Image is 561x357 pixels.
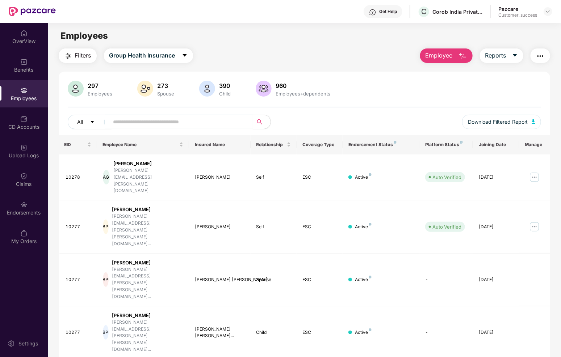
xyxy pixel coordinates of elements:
div: [PERSON_NAME] [195,174,245,181]
div: Spouse [256,276,291,283]
button: Employee [420,48,473,63]
img: svg+xml;base64,PHN2ZyB4bWxucz0iaHR0cDovL3d3dy53My5vcmcvMjAwMC9zdmciIHdpZHRoPSI4IiBoZWlnaHQ9IjgiIH... [369,223,372,226]
div: 390 [218,82,233,89]
img: svg+xml;base64,PHN2ZyBpZD0iRW5kb3JzZW1lbnRzIiB4bWxucz0iaHR0cDovL3d3dy53My5vcmcvMjAwMC9zdmciIHdpZH... [20,201,28,208]
span: caret-down [182,52,188,59]
span: Reports [485,51,506,60]
div: [PERSON_NAME][EMAIL_ADDRESS][PERSON_NAME][PERSON_NAME][DOMAIN_NAME]... [112,213,183,247]
th: Manage [519,135,550,154]
img: svg+xml;base64,PHN2ZyB4bWxucz0iaHR0cDovL3d3dy53My5vcmcvMjAwMC9zdmciIHhtbG5zOnhsaW5rPSJodHRwOi8vd3... [68,81,84,97]
div: 273 [156,82,176,89]
div: 297 [87,82,114,89]
span: C [421,7,427,16]
div: [PERSON_NAME] [PERSON_NAME]... [195,326,245,340]
div: 10277 [66,329,91,336]
span: Filters [75,51,91,60]
span: All [78,118,83,126]
div: Self [256,174,291,181]
div: Active [355,174,372,181]
div: Settings [16,340,40,347]
div: Active [355,276,372,283]
img: svg+xml;base64,PHN2ZyB4bWxucz0iaHR0cDovL3d3dy53My5vcmcvMjAwMC9zdmciIHdpZHRoPSI4IiBoZWlnaHQ9IjgiIH... [460,141,463,144]
div: Spouse [156,91,176,97]
div: [DATE] [479,276,513,283]
span: Relationship [256,142,285,148]
div: Active [355,224,372,230]
div: Auto Verified [432,174,461,181]
img: svg+xml;base64,PHN2ZyB4bWxucz0iaHR0cDovL3d3dy53My5vcmcvMjAwMC9zdmciIHhtbG5zOnhsaW5rPSJodHRwOi8vd3... [532,119,535,124]
div: AG [103,170,110,184]
th: Joining Date [473,135,519,154]
th: EID [59,135,97,154]
th: Relationship [251,135,297,154]
img: svg+xml;base64,PHN2ZyBpZD0iSG9tZSIgeG1sbnM9Imh0dHA6Ly93d3cudzMub3JnLzIwMDAvc3ZnIiB3aWR0aD0iMjAiIG... [20,30,28,37]
div: 10278 [66,174,91,181]
div: [DATE] [479,174,513,181]
th: Insured Name [189,135,251,154]
td: - [419,254,473,306]
div: BP [103,272,109,287]
div: Child [256,329,291,336]
button: Allcaret-down [68,115,112,129]
img: svg+xml;base64,PHN2ZyB4bWxucz0iaHR0cDovL3d3dy53My5vcmcvMjAwMC9zdmciIHhtbG5zOnhsaW5rPSJodHRwOi8vd3... [459,52,467,60]
div: [PERSON_NAME] [195,224,245,230]
div: Endorsement Status [348,142,414,148]
div: [PERSON_NAME][EMAIL_ADDRESS][PERSON_NAME][PERSON_NAME][DOMAIN_NAME]... [112,266,183,300]
div: [PERSON_NAME][EMAIL_ADDRESS][PERSON_NAME][PERSON_NAME][DOMAIN_NAME]... [112,319,183,353]
div: [DATE] [479,224,513,230]
th: Coverage Type [297,135,343,154]
span: Employees [60,30,108,41]
img: svg+xml;base64,PHN2ZyB4bWxucz0iaHR0cDovL3d3dy53My5vcmcvMjAwMC9zdmciIHdpZHRoPSI4IiBoZWlnaHQ9IjgiIH... [394,141,397,144]
div: Auto Verified [432,223,461,230]
span: caret-down [512,52,518,59]
div: BP [103,220,109,234]
img: svg+xml;base64,PHN2ZyBpZD0iQmVuZWZpdHMiIHhtbG5zPSJodHRwOi8vd3d3LnczLm9yZy8yMDAwL3N2ZyIgd2lkdGg9Ij... [20,58,28,65]
div: Employees+dependents [275,91,332,97]
div: ESC [302,224,337,230]
button: Reportscaret-down [480,48,523,63]
div: 960 [275,82,332,89]
img: svg+xml;base64,PHN2ZyB4bWxucz0iaHR0cDovL3d3dy53My5vcmcvMjAwMC9zdmciIHdpZHRoPSI4IiBoZWlnaHQ9IjgiIH... [369,276,372,279]
img: svg+xml;base64,PHN2ZyBpZD0iTXlfT3JkZXJzIiBkYXRhLW5hbWU9Ik15IE9yZGVycyIgeG1sbnM9Imh0dHA6Ly93d3cudz... [20,230,28,237]
img: svg+xml;base64,PHN2ZyB4bWxucz0iaHR0cDovL3d3dy53My5vcmcvMjAwMC9zdmciIHhtbG5zOnhsaW5rPSJodHRwOi8vd3... [256,81,272,97]
div: [PERSON_NAME] [112,312,183,319]
img: New Pazcare Logo [9,7,56,16]
img: manageButton [529,171,540,183]
div: ESC [302,329,337,336]
img: svg+xml;base64,PHN2ZyB4bWxucz0iaHR0cDovL3d3dy53My5vcmcvMjAwMC9zdmciIHdpZHRoPSIyNCIgaGVpZ2h0PSIyNC... [64,52,73,60]
button: Filters [59,48,97,63]
div: Child [218,91,233,97]
div: ESC [302,276,337,283]
button: search [253,115,271,129]
button: Group Health Insurancecaret-down [104,48,193,63]
img: svg+xml;base64,PHN2ZyB4bWxucz0iaHR0cDovL3d3dy53My5vcmcvMjAwMC9zdmciIHhtbG5zOnhsaW5rPSJodHRwOi8vd3... [137,81,153,97]
div: Self [256,224,291,230]
img: svg+xml;base64,PHN2ZyBpZD0iU2V0dGluZy0yMHgyMCIgeG1sbnM9Imh0dHA6Ly93d3cudzMub3JnLzIwMDAvc3ZnIiB3aW... [8,340,15,347]
span: Employee Name [103,142,178,148]
span: Group Health Insurance [109,51,175,60]
span: search [253,119,267,125]
img: svg+xml;base64,PHN2ZyBpZD0iQ0RfQWNjb3VudHMiIGRhdGEtbmFtZT0iQ0QgQWNjb3VudHMiIHhtbG5zPSJodHRwOi8vd3... [20,115,28,123]
div: [PERSON_NAME] [112,206,183,213]
th: Employee Name [97,135,189,154]
div: Employees [87,91,114,97]
span: Employee [426,51,453,60]
div: [PERSON_NAME] [PERSON_NAME] [195,276,245,283]
div: 10277 [66,224,91,230]
span: Download Filtered Report [468,118,528,126]
img: svg+xml;base64,PHN2ZyBpZD0iQ2xhaW0iIHhtbG5zPSJodHRwOi8vd3d3LnczLm9yZy8yMDAwL3N2ZyIgd2lkdGg9IjIwIi... [20,173,28,180]
span: caret-down [90,119,95,125]
img: svg+xml;base64,PHN2ZyB4bWxucz0iaHR0cDovL3d3dy53My5vcmcvMjAwMC9zdmciIHdpZHRoPSI4IiBoZWlnaHQ9IjgiIH... [369,328,372,331]
div: Get Help [379,9,397,14]
img: svg+xml;base64,PHN2ZyB4bWxucz0iaHR0cDovL3d3dy53My5vcmcvMjAwMC9zdmciIHdpZHRoPSIyNCIgaGVpZ2h0PSIyNC... [536,52,545,60]
div: [PERSON_NAME][EMAIL_ADDRESS][PERSON_NAME][DOMAIN_NAME] [113,167,183,194]
img: svg+xml;base64,PHN2ZyBpZD0iVXBsb2FkX0xvZ3MiIGRhdGEtbmFtZT0iVXBsb2FkIExvZ3MiIHhtbG5zPSJodHRwOi8vd3... [20,144,28,151]
div: Corob India Private Limited [432,8,483,15]
button: Download Filtered Report [462,115,541,129]
img: svg+xml;base64,PHN2ZyBpZD0iSGVscC0zMngzMiIgeG1sbnM9Imh0dHA6Ly93d3cudzMub3JnLzIwMDAvc3ZnIiB3aWR0aD... [369,9,376,16]
div: 10277 [66,276,91,283]
img: svg+xml;base64,PHN2ZyB4bWxucz0iaHR0cDovL3d3dy53My5vcmcvMjAwMC9zdmciIHhtbG5zOnhsaW5rPSJodHRwOi8vd3... [199,81,215,97]
div: [PERSON_NAME] [112,259,183,266]
div: Platform Status [425,142,467,148]
span: EID [64,142,86,148]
